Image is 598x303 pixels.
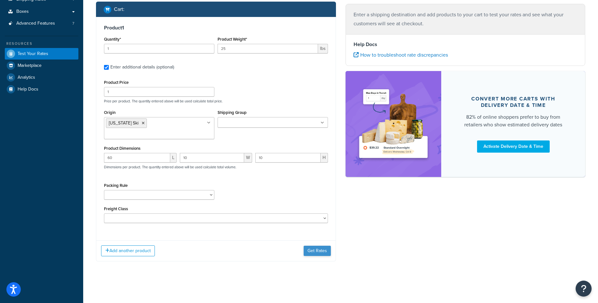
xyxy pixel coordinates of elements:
span: Test Your Rates [18,51,48,57]
span: H [321,153,328,163]
div: Convert more carts with delivery date & time [457,95,570,108]
a: How to troubleshoot rate discrepancies [354,51,448,59]
img: feature-image-ddt-36eae7f7280da8017bfb280eaccd9c446f90b1fe08728e4019434db127062ab4.png [355,81,432,167]
span: lbs [318,44,328,53]
label: Product Dimensions [104,146,140,151]
span: 7 [72,21,74,26]
a: Advanced Features7 [5,18,78,29]
li: Advanced Features [5,18,78,29]
div: Resources [5,41,78,46]
label: Quantity* [104,37,121,42]
span: W [244,153,252,163]
p: Enter a shipping destination and add products to your cart to test your rates and see what your c... [354,10,578,28]
a: Activate Delivery Date & Time [477,140,550,152]
label: Product Weight* [218,37,247,42]
button: Open Resource Center [576,281,592,297]
label: Packing Rule [104,183,128,188]
a: Analytics [5,72,78,83]
span: [US_STATE] Ski [109,120,139,126]
span: Analytics [18,75,35,80]
span: Boxes [16,9,29,14]
a: Boxes [5,6,78,18]
input: 0.00 [218,44,318,53]
label: Shipping Group [218,110,247,115]
div: Enter additional details (optional) [110,63,174,72]
h3: Product 1 [104,25,328,31]
a: Help Docs [5,84,78,95]
span: L [170,153,177,163]
input: Enter additional details (optional) [104,65,109,70]
span: Marketplace [18,63,42,68]
h2: Cart : [114,6,124,12]
button: Add another product [101,245,155,256]
label: Origin [104,110,116,115]
label: Product Price [104,80,129,85]
p: Price per product. The quantity entered above will be used calculate total price. [102,99,330,103]
label: Freight Class [104,206,128,211]
span: Advanced Features [16,21,55,26]
div: 82% of online shoppers prefer to buy from retailers who show estimated delivery dates [457,113,570,128]
p: Dimensions per product. The quantity entered above will be used calculate total volume. [102,165,236,169]
button: Get Rates [304,246,331,256]
h4: Help Docs [354,41,578,48]
a: Marketplace [5,60,78,71]
input: 0.0 [104,44,214,53]
span: Help Docs [18,87,38,92]
a: Test Your Rates [5,48,78,60]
